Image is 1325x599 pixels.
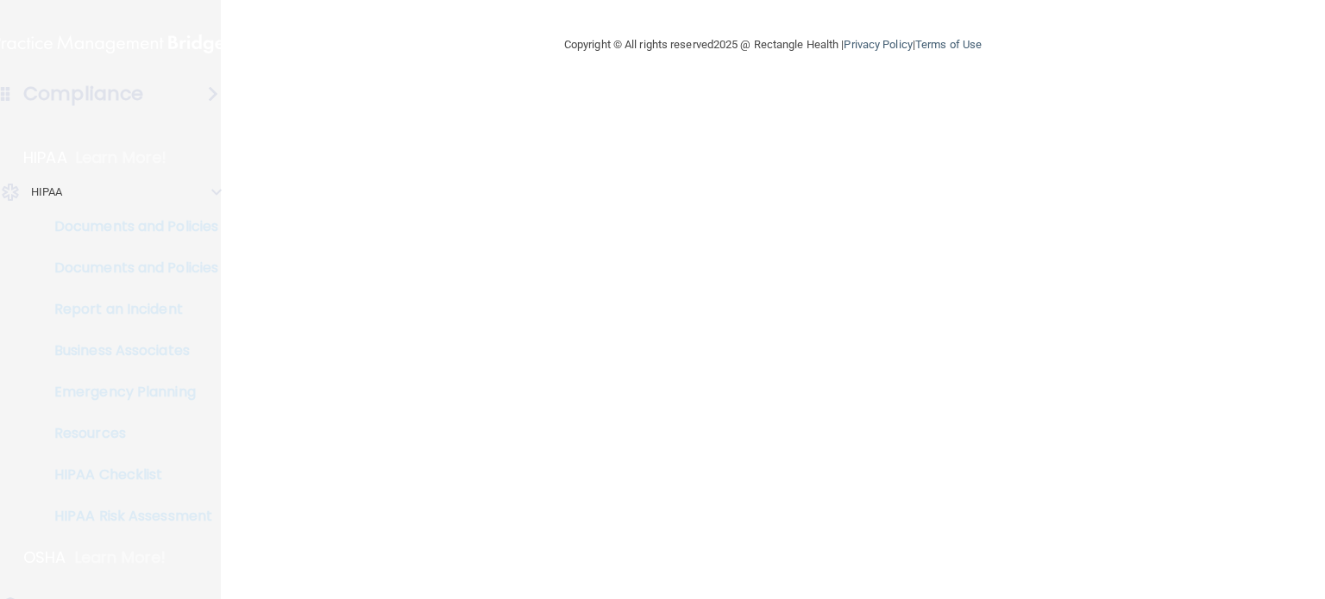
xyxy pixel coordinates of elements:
div: Copyright © All rights reserved 2025 @ Rectangle Health | | [458,17,1088,72]
p: HIPAA [31,182,63,203]
p: HIPAA Risk Assessment [11,508,247,525]
p: Report an Incident [11,301,247,318]
h4: Compliance [23,82,143,106]
a: Privacy Policy [844,38,912,51]
p: Resources [11,425,247,442]
p: Documents and Policies [11,259,247,277]
p: Learn More! [76,147,167,168]
p: Documents and Policies [11,218,247,235]
p: Learn More! [75,547,166,568]
p: Emergency Planning [11,384,247,401]
p: Business Associates [11,342,247,359]
p: OSHA [23,547,66,568]
a: Terms of Use [915,38,982,51]
p: HIPAA Checklist [11,466,247,484]
p: HIPAA [23,147,67,168]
